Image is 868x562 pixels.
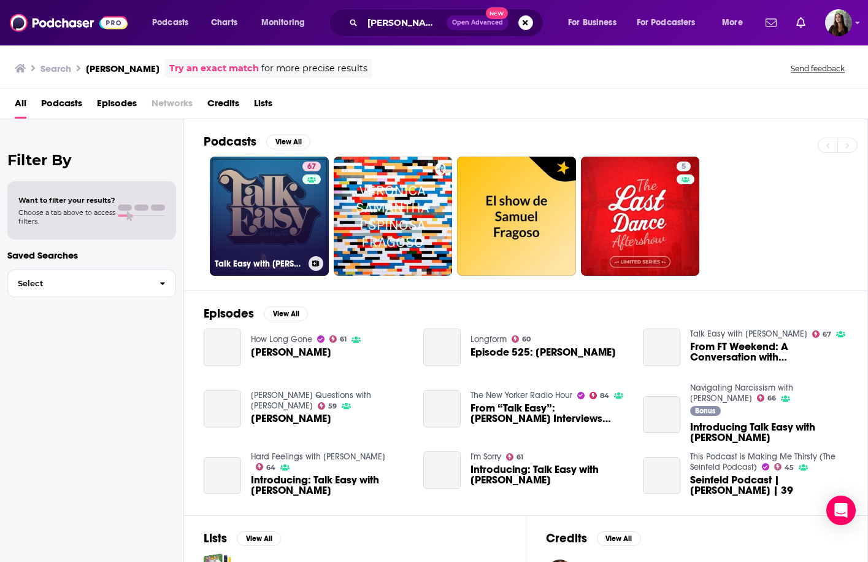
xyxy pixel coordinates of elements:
[787,63,848,74] button: Send feedback
[251,475,409,496] span: Introducing: Talk Easy with [PERSON_NAME]
[256,463,276,470] a: 64
[695,407,715,415] span: Bonus
[522,337,531,342] span: 60
[690,341,848,362] span: From FT Weekend: A Conversation with [PERSON_NAME]
[690,475,848,496] span: Seinfeld Podcast | [PERSON_NAME] | 39
[144,13,204,33] button: open menu
[825,9,852,36] img: User Profile
[470,403,628,424] span: From “Talk Easy”: [PERSON_NAME] Interviews [PERSON_NAME]
[251,347,331,357] span: [PERSON_NAME]
[254,93,272,119] a: Lists
[210,157,329,276] a: 67Talk Easy with [PERSON_NAME]
[264,306,308,321] button: View All
[251,413,331,424] span: [PERSON_NAME]
[204,531,227,546] h2: Lists
[204,329,241,366] a: Sam Fragoso
[18,208,115,225] span: Choose a tab above to access filters.
[690,475,848,496] a: Seinfeld Podcast | Sam Fragoso | 39
[203,13,245,33] a: Charts
[774,463,794,470] a: 45
[546,531,641,546] a: CreditsView All
[512,335,531,343] a: 60
[15,93,26,119] span: All
[97,93,137,119] a: Episodes
[470,390,572,400] a: The New Yorker Radio Hour
[690,383,793,404] a: Navigating Narcissism with Dr. Ramani
[600,393,609,399] span: 84
[486,7,508,19] span: New
[204,134,256,149] h2: Podcasts
[10,11,128,34] img: Podchaser - Follow, Share and Rate Podcasts
[690,422,848,443] a: Introducing Talk Easy with Sam Fragoso
[823,332,831,337] span: 67
[251,451,385,462] a: Hard Feelings with Jennette McCurdy
[470,347,616,357] span: Episode 525: [PERSON_NAME]
[266,135,310,149] button: View All
[470,451,501,462] a: I'm Sorry
[825,9,852,36] button: Show profile menu
[204,457,241,494] a: Introducing: Talk Easy with Sam Fragoso
[7,270,176,297] button: Select
[791,12,810,33] a: Show notifications dropdown
[690,341,848,362] a: From FT Weekend: A Conversation with Sam Fragoso
[340,337,347,342] span: 61
[713,13,758,33] button: open menu
[470,347,616,357] a: Episode 525: Sam Fragoso
[629,13,713,33] button: open menu
[204,531,281,546] a: ListsView All
[470,464,628,485] span: Introducing: Talk Easy with [PERSON_NAME]
[447,15,509,30] button: Open AdvancedNew
[761,12,782,33] a: Show notifications dropdown
[470,464,628,485] a: Introducing: Talk Easy with Sam Fragoso
[152,14,188,31] span: Podcasts
[363,13,447,33] input: Search podcasts, credits, & more...
[757,394,777,402] a: 66
[41,93,82,119] a: Podcasts
[251,347,331,357] a: Sam Fragoso
[207,93,239,119] a: Credits
[470,334,507,345] a: Longform
[722,14,743,31] span: More
[559,13,632,33] button: open menu
[40,63,71,74] h3: Search
[253,13,321,33] button: open menu
[204,306,254,321] h2: Episodes
[637,14,696,31] span: For Podcasters
[682,161,686,173] span: 5
[597,531,641,546] button: View All
[643,329,680,366] a: From FT Weekend: A Conversation with Sam Fragoso
[169,61,259,76] a: Try an exact match
[251,475,409,496] a: Introducing: Talk Easy with Sam Fragoso
[204,306,308,321] a: EpisodesView All
[423,329,461,366] a: Episode 525: Sam Fragoso
[690,329,807,339] a: Talk Easy with Sam Fragoso
[423,390,461,427] a: From “Talk Easy”: Sam Fragoso Interviews David Remnick
[677,162,691,171] a: 5
[452,20,503,26] span: Open Advanced
[506,453,524,461] a: 61
[329,335,347,343] a: 61
[251,334,312,345] a: How Long Gone
[7,151,176,169] h2: Filter By
[261,14,305,31] span: Monitoring
[568,14,616,31] span: For Business
[785,465,794,470] span: 45
[470,403,628,424] a: From “Talk Easy”: Sam Fragoso Interviews David Remnick
[8,279,150,287] span: Select
[826,496,856,525] div: Open Intercom Messenger
[340,9,555,37] div: Search podcasts, credits, & more...
[690,451,835,472] a: This Podcast is Making Me Thirsty (The Seinfeld Podcast)
[767,396,776,401] span: 66
[211,14,237,31] span: Charts
[18,196,115,205] span: Want to filter your results?
[517,455,523,460] span: 61
[266,465,275,470] span: 64
[302,162,321,171] a: 67
[215,259,304,269] h3: Talk Easy with [PERSON_NAME]
[251,413,331,424] a: Sam Fragoso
